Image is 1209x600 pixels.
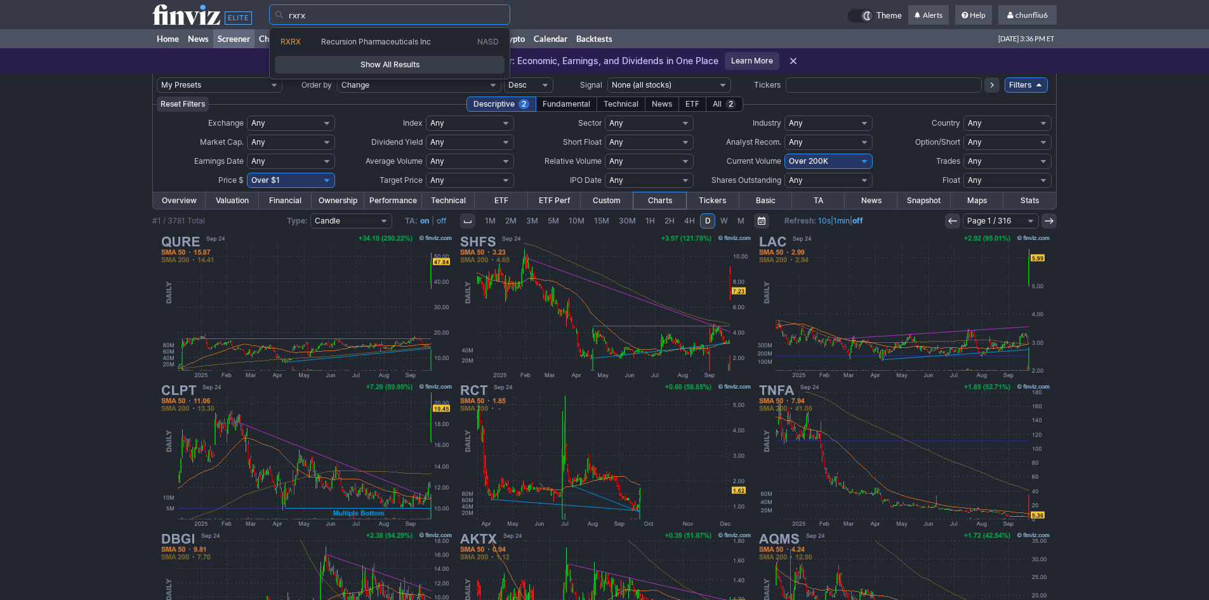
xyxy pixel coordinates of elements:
[287,216,308,225] b: Type:
[366,156,423,166] span: Average Volume
[1003,192,1056,209] a: Stats
[403,118,423,128] span: Index
[269,27,510,79] div: Search
[157,232,454,381] img: QURE - uniQure N.V - Stock Price Chart
[543,213,564,229] a: 5M
[908,5,949,25] a: Alerts
[700,213,715,229] a: D
[281,58,499,71] span: Show All Results
[536,97,597,112] div: Fundamental
[784,216,816,225] b: Refresh:
[460,213,475,229] button: Interval
[998,5,1057,25] a: chunfliu6
[206,192,258,209] a: Valuation
[321,37,431,46] span: Recursion Pharmaceuticals Inc
[522,213,543,229] a: 3M
[275,56,505,74] a: Show All Results
[153,192,206,209] a: Overview
[281,37,301,46] span: RXRX
[705,216,711,225] span: D
[739,192,792,209] a: Basic
[420,216,429,225] a: on
[720,216,728,225] span: W
[183,29,213,48] a: News
[784,215,863,227] span: | |
[208,118,244,128] span: Exchange
[456,232,753,381] img: SHFS - SHF Holdings Inc - Stock Price Chart
[678,97,706,112] div: ETF
[259,192,312,209] a: Financial
[733,213,749,229] a: M
[726,137,781,147] span: Analyst Recom.
[619,216,636,225] span: 30M
[269,4,510,25] input: Search
[818,216,831,225] a: 10s
[686,192,739,209] a: Tickers
[1005,77,1048,93] a: Filters
[408,55,718,67] p: Expanded Calendar: Economic, Earnings, and Dividends in One Place
[942,175,960,185] span: Float
[597,97,645,112] div: Technical
[955,5,992,25] a: Help
[466,97,536,112] div: Descriptive
[545,156,602,166] span: Relative Volume
[254,29,288,48] a: Charts
[660,213,679,229] a: 2H
[528,192,581,209] a: ETF Perf
[405,216,418,225] b: TA:
[485,216,496,225] span: 1M
[380,175,423,185] span: Target Price
[200,137,244,147] span: Market Cap.
[680,213,699,229] a: 4H
[152,29,183,48] a: Home
[564,213,589,229] a: 10M
[519,99,529,109] span: 2
[725,52,779,70] a: Learn More
[753,118,781,128] span: Industry
[572,29,617,48] a: Backtests
[371,137,423,147] span: Dividend Yield
[645,216,655,225] span: 1H
[480,213,500,229] a: 1M
[633,192,686,209] a: Charts
[548,216,559,225] span: 5M
[526,216,538,225] span: 3M
[157,381,454,530] img: CLPT - ClearPoint Neuro Inc - Stock Price Chart
[529,29,572,48] a: Calendar
[477,37,499,48] span: NASD
[475,192,527,209] a: ETF
[641,213,659,229] a: 1H
[495,29,529,48] a: Crypto
[792,192,845,209] a: TA
[951,192,1003,209] a: Maps
[157,97,209,112] button: Reset Filters
[563,137,602,147] span: Short Float
[852,216,863,225] a: off
[936,156,960,166] span: Trades
[501,213,521,229] a: 2M
[716,213,732,229] a: W
[915,137,960,147] span: Option/Short
[684,216,695,225] span: 4H
[152,215,205,227] div: #1 / 3781 Total
[897,192,950,209] a: Snapshot
[578,118,602,128] span: Sector
[505,216,517,225] span: 2M
[569,216,585,225] span: 10M
[833,216,850,225] a: 1min
[755,381,1052,530] img: TNFA - TNF Pharmaceuticals Inc - Stock Price Chart
[432,216,434,225] span: |
[876,9,902,23] span: Theme
[312,192,364,209] a: Ownership
[645,97,679,112] div: News
[1015,10,1048,20] span: chunfliu6
[847,9,902,23] a: Theme
[932,118,960,128] span: Country
[364,192,422,209] a: Performance
[614,213,640,229] a: 30M
[570,175,602,185] span: IPO Date
[437,216,446,225] a: off
[581,192,633,209] a: Custom
[727,156,781,166] span: Current Volume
